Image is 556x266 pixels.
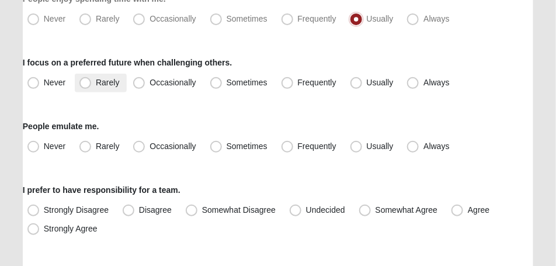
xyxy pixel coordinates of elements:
span: Usually [367,78,394,87]
label: I prefer to have responsibility for a team. [23,184,180,196]
span: Usually [367,141,394,151]
span: Somewhat Agree [376,205,438,215]
span: Always [423,14,449,23]
span: Sometimes [227,141,267,151]
span: Rarely [96,78,119,87]
span: Sometimes [227,14,267,23]
span: Frequently [298,14,336,23]
span: Never [44,78,65,87]
span: Strongly Agree [44,224,98,233]
label: People emulate me. [23,120,99,132]
span: Somewhat Disagree [202,205,276,215]
span: Disagree [139,205,172,215]
span: Usually [367,14,394,23]
span: Always [423,141,449,151]
label: I focus on a preferred future when challenging others. [23,57,232,68]
span: Rarely [96,14,119,23]
span: Frequently [298,78,336,87]
span: Frequently [298,141,336,151]
span: Occasionally [150,141,196,151]
span: Agree [468,205,489,215]
span: Never [44,14,65,23]
span: Never [44,141,65,151]
span: Rarely [96,141,119,151]
span: Sometimes [227,78,267,87]
span: Strongly Disagree [44,205,109,215]
span: Undecided [306,205,345,215]
span: Occasionally [150,78,196,87]
span: Always [423,78,449,87]
span: Occasionally [150,14,196,23]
